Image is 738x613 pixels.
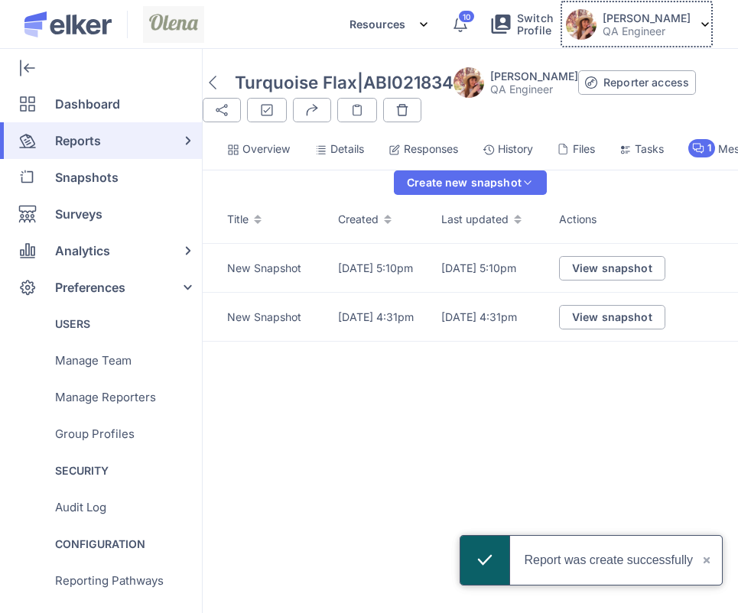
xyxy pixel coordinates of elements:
[441,261,516,276] span: [DATE] 5:10pm
[418,18,430,31] img: svg%3e
[350,103,364,117] img: notes
[55,232,110,269] span: Analytics
[349,9,430,40] div: Resources
[143,6,204,43] img: Screenshot_2024-07-24_at_11%282%29.53.03.png
[357,72,363,92] span: |
[566,9,597,40] img: avatar
[55,379,156,416] span: Manage Reporters
[396,104,408,116] img: svg%3e
[404,141,458,157] span: Responses
[603,77,689,88] span: Reporter access
[338,212,442,227] div: Created
[55,122,101,159] span: Reports
[603,11,691,24] h5: Olena Berdnyk
[578,70,696,95] button: Reporter access
[524,536,693,585] div: Report was create successfully
[306,104,318,116] img: export
[573,141,595,157] span: Files
[227,212,338,227] div: Title
[338,310,414,325] span: [DATE] 4:31pm
[227,261,301,276] span: New Snapshot
[490,83,578,96] p: QA Engineer
[517,12,554,37] span: Switch Profile
[235,72,357,92] span: Turquoise Flax
[559,256,665,281] a: View snapshot
[603,24,691,37] p: QA Engineer
[55,416,135,452] span: Group Profiles
[55,489,106,526] span: Audit Log
[363,72,454,92] span: ABI021834
[394,170,547,195] button: Create new snapshot
[693,536,722,585] button: close
[55,159,119,196] span: Snapshots
[498,141,533,157] span: History
[216,104,228,116] img: svg%3e
[635,141,664,157] span: Tasks
[55,86,120,122] span: Dashboard
[454,67,484,98] img: avatar
[463,13,470,21] span: 10
[55,196,102,232] span: Surveys
[441,212,558,227] div: Last updated
[330,141,364,157] span: Details
[407,177,522,188] div: Create new snapshot
[242,141,291,157] span: Overview
[559,305,665,329] a: View snapshot
[338,261,413,276] span: [DATE] 5:10pm
[559,212,714,227] div: Actions
[55,342,132,379] span: Manage Team
[707,142,711,154] span: 1
[55,269,125,306] span: Preferences
[203,170,738,195] button: Create new snapshot
[701,22,709,27] img: svg%3e
[441,310,517,325] span: [DATE] 4:31pm
[490,70,578,83] h5: Olena Berdnyk
[24,11,112,37] img: Elker
[55,563,164,599] span: Reporting Pathways
[227,310,301,325] span: New Snapshot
